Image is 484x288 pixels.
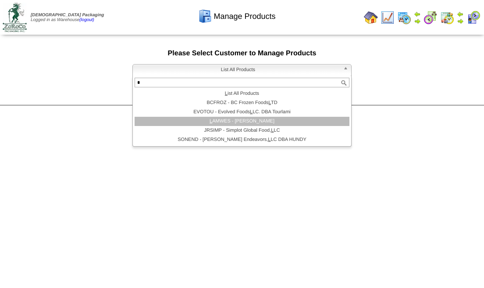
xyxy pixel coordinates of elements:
a: (logout) [79,18,94,22]
img: calendarblend.gif [423,11,438,25]
span: List All Products [136,65,340,75]
em: L [268,137,270,142]
img: arrowright.gif [457,18,464,25]
img: arrowleft.gif [457,11,464,18]
em: L [271,128,274,133]
img: calendarprod.gif [397,11,411,25]
img: arrowleft.gif [414,11,421,18]
em: L [269,100,271,105]
li: ist All Products [135,89,349,98]
span: Logged in as Warehouse [31,13,104,22]
li: AMWES - [PERSON_NAME] [135,117,349,126]
img: calendarinout.gif [440,11,454,25]
li: SONEND - [PERSON_NAME] Endeavors, LC DBA HUNDY [135,135,349,144]
li: BCFROZ - BC Frozen Foods TD [135,98,349,108]
img: arrowright.gif [414,18,421,25]
img: zoroco-logo-small.webp [3,3,27,32]
li: EVOTOU - Evolved Foods LC. DBA Tourlami [135,108,349,117]
span: [DEMOGRAPHIC_DATA] Packaging [31,13,104,18]
span: Please Select Customer to Manage Products [168,50,317,57]
img: line_graph.gif [381,11,395,25]
span: Manage Products [214,12,275,21]
em: L [250,109,253,115]
img: calendarcustomer.gif [466,11,480,25]
em: L [225,91,228,96]
em: L [210,119,212,124]
li: JRSIMP - Simplot Global Food, LC [135,126,349,135]
img: cabinet.gif [198,9,212,23]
